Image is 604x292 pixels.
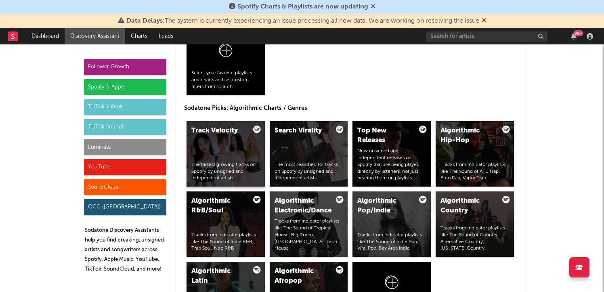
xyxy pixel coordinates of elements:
[440,225,509,252] div: Tracks from indicator playlists like The Sound of Country, Alternative Country, [US_STATE] Country.
[125,28,153,44] a: Charts
[191,70,260,90] div: Select your favorite playlists and charts and set custom filters from scratch.
[573,30,583,36] div: 99 +
[126,18,163,24] span: Data Delays
[371,4,375,10] span: Dismiss
[275,218,343,252] div: Tracks from indicator playlists like The Sound of Tropical House, Big Room, [GEOGRAPHIC_DATA], Te...
[357,148,426,182] div: New unsigned and independent releases on Spotify that are being played directly by listeners, not...
[237,4,368,10] span: Spotify Charts & Playlists are now updating
[26,28,65,44] a: Dashboard
[191,196,246,216] div: Algorithmic R&B/Soul
[275,162,343,182] div: The most searched for tracks on Spotify by unsigned and independent artists.
[191,232,260,252] div: Tracks from indicator playlists like The Sound of Indie R&B, Trap Soul, Neo R&B
[84,99,166,115] div: TikTok Videos
[191,126,246,136] div: Track Velocity
[357,196,412,216] div: Algorithmic Pop/Indie
[436,191,514,257] a: Algorithmic CountryTracks from indicator playlists like The Sound of Country, Alternative Country...
[426,32,547,42] input: Search for artists
[187,121,265,187] a: Track VelocityThe fastest growing tracks on Spotify by unsigned and independent artists.
[84,139,166,155] div: Luminate
[184,103,517,113] p: Sodatone Picks: Algorithmic Charts / Genres
[191,267,246,286] div: Algorithmic Latin
[65,28,125,44] a: Discovery Assistant
[270,121,348,187] a: Search ViralityThe most searched for tracks on Spotify by unsigned and independent artists.
[440,196,495,216] div: Algorithmic Country
[126,18,479,24] span: : The system is currently experiencing an issue processing all new data. We are working on resolv...
[440,162,509,182] div: Tracks from indicator playlists like The Sound of ATL Trap, Emo Rap, Vapor Trap
[436,121,514,187] a: Algorithmic Hip-HopTracks from indicator playlists like The Sound of ATL Trap, Emo Rap, Vapor Trap
[440,126,495,145] div: Algorithmic Hip-Hop
[357,126,412,145] div: Top New Releases
[482,18,487,24] span: Dismiss
[84,179,166,195] div: SoundCloud
[191,162,260,182] div: The fastest growing tracks on Spotify by unsigned and independent artists.
[84,59,166,75] div: Follower Growth
[352,121,431,187] a: Top New ReleasesNew unsigned and independent releases on Spotify that are being played directly b...
[357,232,426,252] div: Tracks from indicator playlists like The Sound of Indie Pop, Viral Pop, Bay Area Indie
[84,119,166,135] div: TikTok Sounds
[275,126,329,136] div: Search Virality
[352,191,431,257] a: Algorithmic Pop/IndieTracks from indicator playlists like The Sound of Indie Pop, Viral Pop, Bay ...
[84,199,166,215] div: OCC ([GEOGRAPHIC_DATA])
[84,159,166,175] div: YouTube
[275,196,329,216] div: Algorithmic Electronic/Dance
[270,191,348,257] a: Algorithmic Electronic/DanceTracks from indicator playlists like The Sound of Tropical House, Big...
[153,28,179,44] a: Leads
[85,226,166,274] p: Sodatone Discovery Assistants help you find breaking, unsigned artists and songwriters across Spo...
[275,267,329,286] div: Algorithmic Afropop
[84,79,166,95] div: Spotify & Apple
[187,191,265,257] a: Algorithmic R&B/SoulTracks from indicator playlists like The Sound of Indie R&B, Trap Soul, Neo R&B
[571,33,577,40] button: 99+
[187,29,265,95] a: Select your favorite playlists and charts and set custom filters from scratch.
